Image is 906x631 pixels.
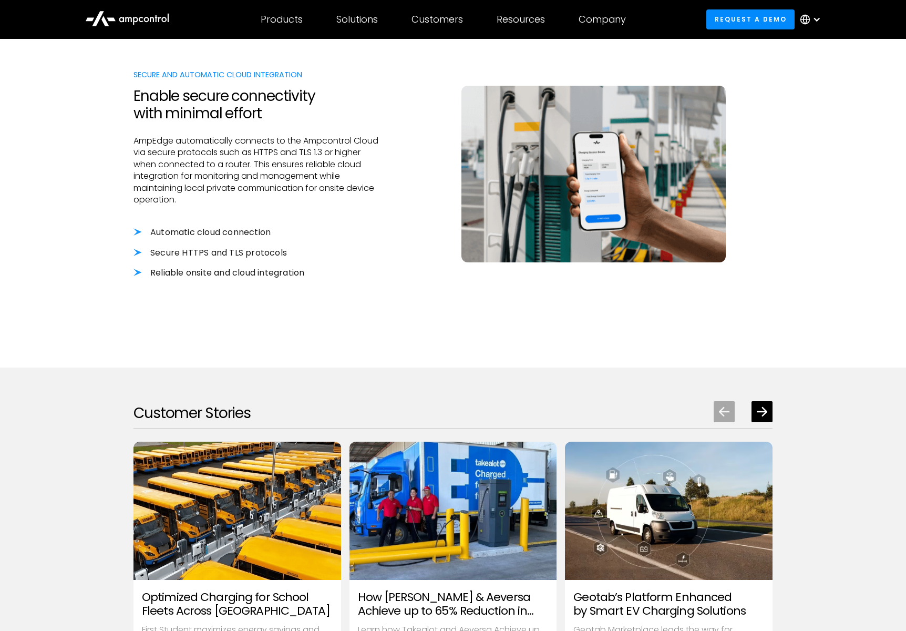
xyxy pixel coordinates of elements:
[133,69,383,80] div: Secure and Automatic Cloud Integration
[497,14,545,25] div: Resources
[751,401,773,422] div: Next slide
[336,14,378,25] div: Solutions
[261,14,303,25] div: Products
[706,9,795,29] a: Request a demo
[133,247,383,259] li: Secure HTTPS and TLS protocols
[133,267,383,279] li: Reliable onsite and cloud integration
[411,14,463,25] div: Customers
[133,135,383,206] p: AmpEdge automatically connects to the Ampcontrol Cloud via secure protocols such as HTTPS and TLS...
[573,591,764,618] h3: Geotab’s Platform Enhanced by Smart EV Charging Solutions
[133,227,383,238] li: Automatic cloud connection
[142,591,333,618] h3: Optimized Charging for School Fleets Across [GEOGRAPHIC_DATA]
[714,401,735,422] div: Previous slide
[579,14,626,25] div: Company
[133,404,251,422] h2: Customer Stories
[358,591,549,618] h3: How [PERSON_NAME] & Aeversa Achieve up to 65% Reduction in Energy Costs
[461,86,726,262] img: Ampcontrol on mobile in front of charger
[133,87,383,123] h2: Enable secure connectivity with minimal effort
